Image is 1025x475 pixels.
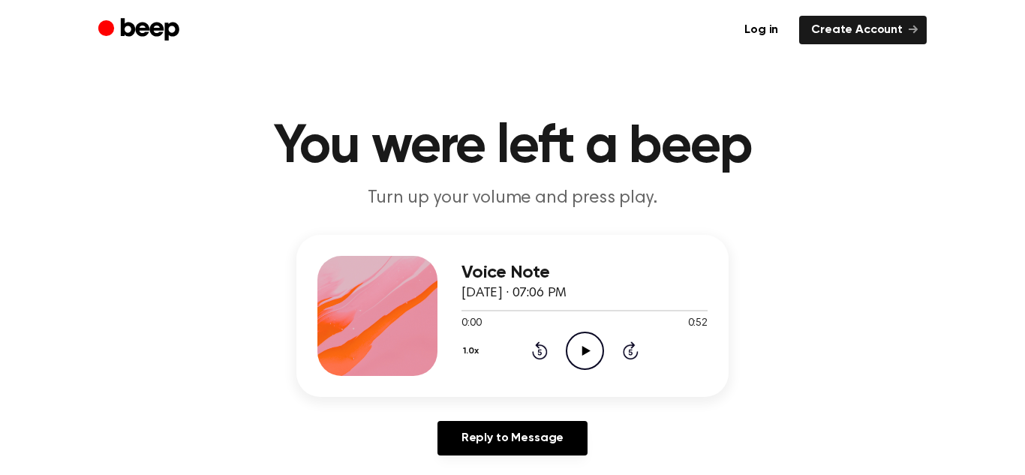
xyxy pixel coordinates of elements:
a: Create Account [799,16,927,44]
button: 1.0x [461,338,485,364]
span: [DATE] · 07:06 PM [461,287,567,300]
a: Log in [732,16,790,44]
h3: Voice Note [461,263,708,283]
a: Reply to Message [437,421,588,455]
a: Beep [98,16,183,45]
p: Turn up your volume and press play. [224,186,801,211]
h1: You were left a beep [128,120,897,174]
span: 0:00 [461,316,481,332]
span: 0:52 [688,316,708,332]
